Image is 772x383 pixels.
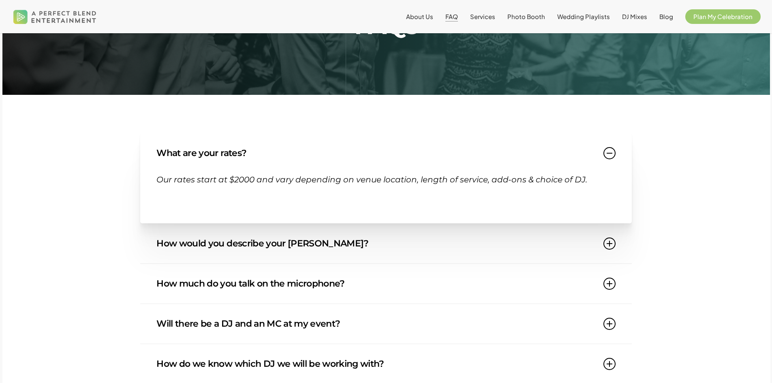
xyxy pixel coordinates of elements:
[156,264,615,304] a: How much do you talk on the microphone?
[156,133,615,173] a: What are your rates?
[156,224,615,263] a: How would you describe your [PERSON_NAME]?
[470,13,495,20] a: Services
[156,175,587,184] span: Our rates start at $2000 and vary depending on venue location, length of service, add-ons & choic...
[693,13,753,20] span: Plan My Celebration
[685,13,761,20] a: Plan My Celebration
[659,13,673,20] a: Blog
[11,3,98,30] img: A Perfect Blend Entertainment
[622,13,647,20] a: DJ Mixes
[406,13,433,20] a: About Us
[445,13,458,20] a: FAQ
[183,13,589,38] h2: FAQs
[156,304,615,344] a: Will there be a DJ and an MC at my event?
[507,13,545,20] a: Photo Booth
[557,13,610,20] a: Wedding Playlists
